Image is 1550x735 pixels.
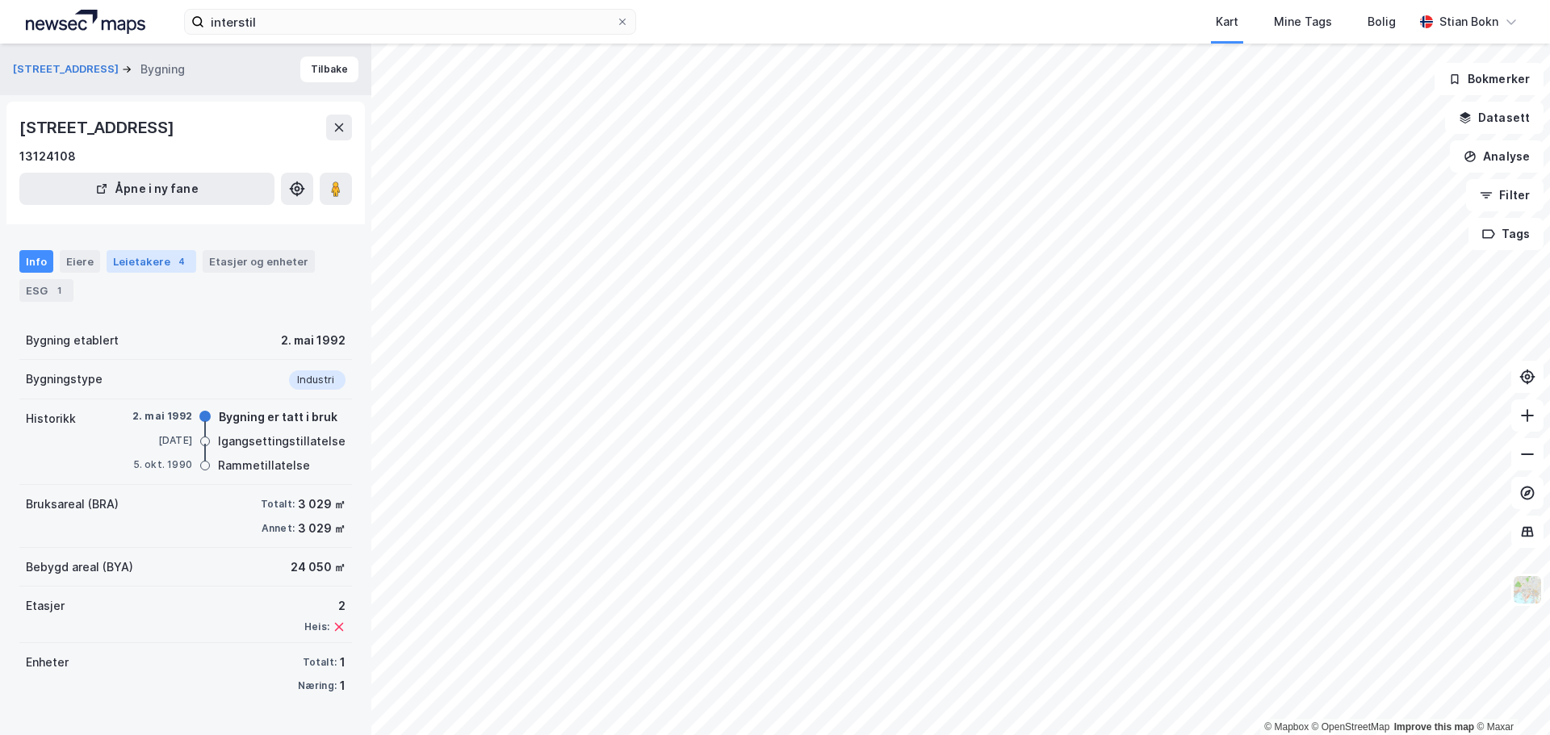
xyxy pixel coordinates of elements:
div: 1 [340,676,346,695]
div: Etasjer og enheter [209,254,308,269]
a: Improve this map [1394,721,1474,733]
button: Datasett [1445,102,1544,134]
div: Rammetillatelse [218,456,310,475]
input: Søk på adresse, matrikkel, gårdeiere, leietakere eller personer [204,10,616,34]
div: Igangsettingstillatelse [218,432,346,451]
button: Filter [1466,179,1544,211]
div: Bygning er tatt i bruk [219,407,337,427]
div: Bygning etablert [26,331,119,350]
div: Kontrollprogram for chat [1469,658,1550,735]
div: 1 [340,653,346,672]
div: 2. mai 1992 [128,409,192,424]
img: Z [1512,574,1543,605]
div: Næring: [298,679,337,692]
div: Historikk [26,409,76,428]
div: 24 050 ㎡ [291,558,346,577]
div: 1 [51,282,67,299]
iframe: Chat Widget [1469,658,1550,735]
div: 5. okt. 1990 [128,457,192,472]
button: Tags [1468,218,1544,250]
div: Stian Bokn [1439,12,1498,31]
div: Enheter [26,653,69,672]
div: [STREET_ADDRESS] [19,115,178,140]
div: Annet: [262,522,295,535]
div: Bebygd areal (BYA) [26,558,133,577]
a: OpenStreetMap [1312,721,1390,733]
div: Eiere [60,250,100,273]
button: Tilbake [300,56,358,82]
div: Bolig [1368,12,1396,31]
button: [STREET_ADDRESS] [13,61,122,77]
button: Åpne i ny fane [19,173,274,205]
div: Totalt: [261,498,295,511]
div: Info [19,250,53,273]
div: 3 029 ㎡ [298,495,346,514]
div: Kart [1216,12,1238,31]
div: Bygningstype [26,370,103,389]
div: Etasjer [26,596,65,616]
div: 4 [174,253,190,269]
a: Mapbox [1264,721,1309,733]
button: Analyse [1450,140,1544,173]
div: Mine Tags [1274,12,1332,31]
div: Bruksareal (BRA) [26,495,119,514]
div: Leietakere [107,250,196,273]
img: logo.a4113a55bc3d86da70a041830d287a7e.svg [26,10,145,34]
div: Bygning [140,60,185,79]
div: 2. mai 1992 [281,331,346,350]
div: 2 [304,596,346,616]
div: 3 029 ㎡ [298,519,346,538]
div: 13124108 [19,147,76,166]
button: Bokmerker [1435,63,1544,95]
div: Heis: [304,620,329,633]
div: [DATE] [128,433,192,448]
div: Totalt: [303,656,337,669]
div: ESG [19,279,73,302]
